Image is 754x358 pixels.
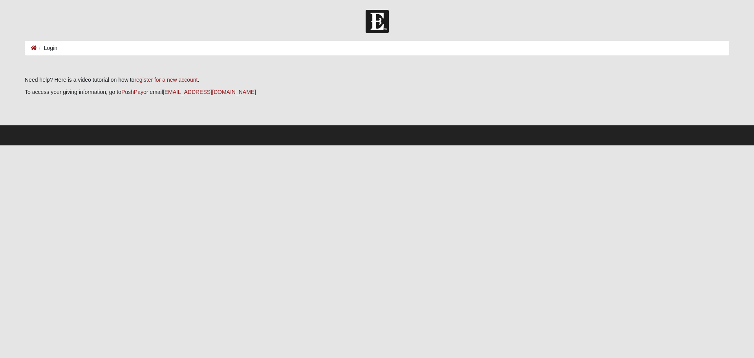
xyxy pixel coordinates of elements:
[163,89,256,95] a: [EMAIL_ADDRESS][DOMAIN_NAME]
[25,88,729,96] p: To access your giving information, go to or email
[121,89,143,95] a: PushPay
[366,10,389,33] img: Church of Eleven22 Logo
[134,77,198,83] a: register for a new account
[25,76,729,84] p: Need help? Here is a video tutorial on how to .
[37,44,57,52] li: Login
